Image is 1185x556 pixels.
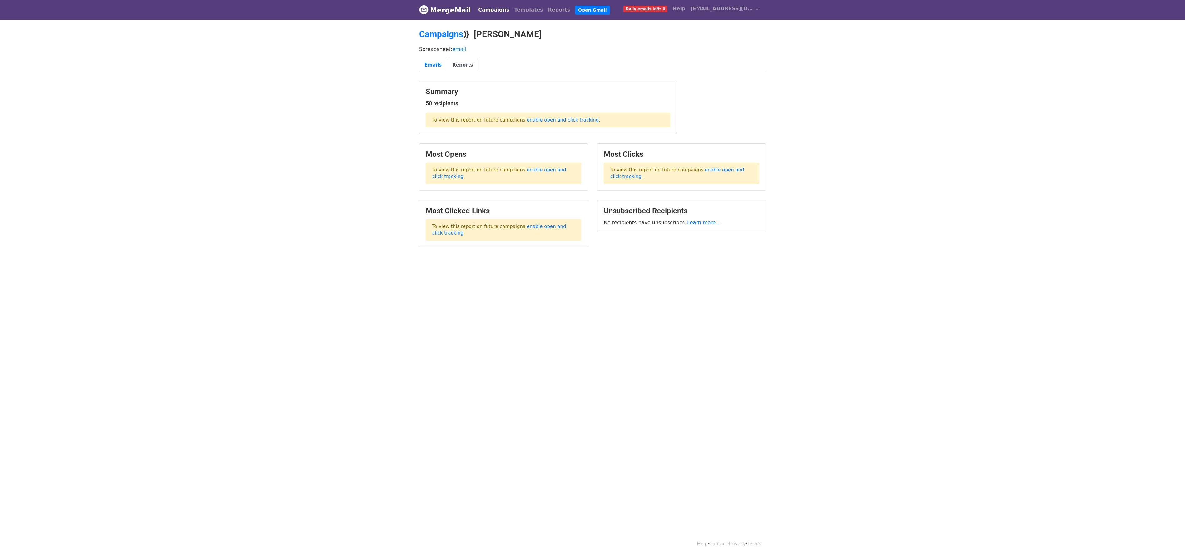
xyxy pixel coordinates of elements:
[604,206,759,216] h3: Unsubscribed Recipients
[426,206,581,216] h3: Most Clicked Links
[419,3,471,17] a: MergeMail
[604,150,759,159] h3: Most Clicks
[688,2,761,17] a: [EMAIL_ADDRESS][DOMAIN_NAME]
[432,224,566,236] a: enable open and click tracking
[546,4,573,16] a: Reports
[729,541,746,547] a: Privacy
[690,5,753,12] span: [EMAIL_ADDRESS][DOMAIN_NAME]
[476,4,512,16] a: Campaigns
[426,100,670,107] h5: 50 recipients
[426,150,581,159] h3: Most Opens
[419,5,429,14] img: MergeMail logo
[527,117,599,123] a: enable open and click tracking
[432,167,566,179] a: enable open and click tracking
[426,163,581,184] p: To view this report on future campaigns, .
[419,29,766,40] h2: ⟫ [PERSON_NAME]
[452,46,466,52] a: email
[447,59,478,72] a: Reports
[709,541,727,547] a: Contact
[426,113,670,127] p: To view this report on future campaigns, .
[670,2,688,15] a: Help
[697,541,708,547] a: Help
[687,220,721,226] a: Learn more...
[419,46,766,52] p: Spreadsheet:
[747,541,761,547] a: Terms
[604,219,759,226] p: No recipients have unsubscribed.
[575,6,610,15] a: Open Gmail
[610,167,744,179] a: enable open and click tracking
[621,2,670,15] a: Daily emails left: 0
[426,87,670,96] h3: Summary
[419,59,447,72] a: Emails
[604,163,759,184] p: To view this report on future campaigns, .
[419,29,463,39] a: Campaigns
[623,6,667,12] span: Daily emails left: 0
[512,4,545,16] a: Templates
[426,219,581,241] p: To view this report on future campaigns, .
